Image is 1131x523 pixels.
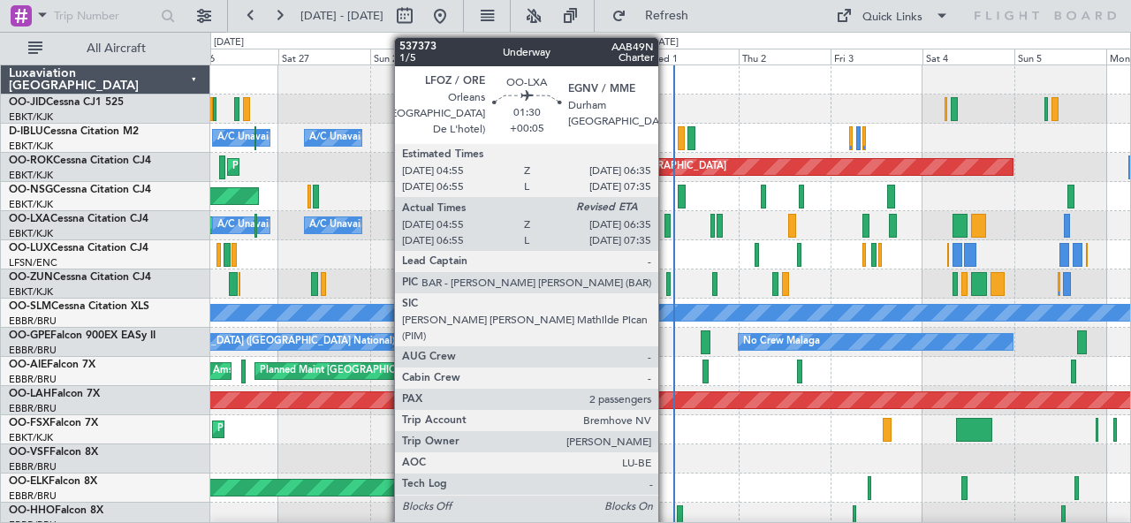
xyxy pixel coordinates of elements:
[493,95,699,122] div: Planned Maint Kortrijk-[GEOGRAPHIC_DATA]
[862,9,922,27] div: Quick Links
[649,35,679,50] div: [DATE]
[9,169,53,182] a: EBKT/KJK
[9,110,53,124] a: EBKT/KJK
[133,358,312,384] div: Unplanned Maint Amsterdam (Schiphol)
[9,214,50,224] span: OO-LXA
[9,256,57,269] a: LFSN/ENC
[9,155,53,166] span: OO-ROK
[217,125,546,151] div: A/C Unavailable [GEOGRAPHIC_DATA] ([GEOGRAPHIC_DATA] National)
[9,460,57,474] a: EBBR/BRU
[300,8,383,24] span: [DATE] - [DATE]
[9,402,57,415] a: EBBR/BRU
[9,243,50,254] span: OO-LUX
[9,447,49,458] span: OO-VSF
[46,42,186,55] span: All Aircraft
[1014,49,1106,64] div: Sun 5
[9,315,57,328] a: EBBR/BRU
[743,329,820,355] div: No Crew Malaga
[9,489,57,503] a: EBBR/BRU
[9,476,97,487] a: OO-ELKFalcon 8X
[309,212,383,239] div: A/C Unavailable
[217,212,546,239] div: A/C Unavailable [GEOGRAPHIC_DATA] ([GEOGRAPHIC_DATA] National)
[922,49,1014,64] div: Sat 4
[831,49,922,64] div: Fri 3
[9,389,51,399] span: OO-LAH
[9,330,50,341] span: OO-GPE
[217,416,423,443] div: Planned Maint Kortrijk-[GEOGRAPHIC_DATA]
[9,227,53,240] a: EBKT/KJK
[9,272,53,283] span: OO-ZUN
[603,2,710,30] button: Refresh
[9,97,46,108] span: OO-JID
[278,49,370,64] div: Sat 27
[554,49,646,64] div: Tue 30
[309,125,591,151] div: A/C Unavailable [GEOGRAPHIC_DATA]-[GEOGRAPHIC_DATA]
[9,418,98,428] a: OO-FSXFalcon 7X
[9,431,53,444] a: EBKT/KJK
[9,243,148,254] a: OO-LUXCessna Citation CJ4
[232,154,438,180] div: Planned Maint Kortrijk-[GEOGRAPHIC_DATA]
[186,49,278,64] div: Fri 26
[9,344,57,357] a: EBBR/BRU
[9,185,151,195] a: OO-NSGCessna Citation CJ4
[9,126,43,137] span: D-IBLU
[9,476,49,487] span: OO-ELK
[9,418,49,428] span: OO-FSX
[214,35,244,50] div: [DATE]
[9,505,55,516] span: OO-HHO
[9,360,95,370] a: OO-AIEFalcon 7X
[370,49,462,64] div: Sun 28
[9,97,124,108] a: OO-JIDCessna CJ1 525
[9,185,53,195] span: OO-NSG
[9,155,151,166] a: OO-ROKCessna Citation CJ4
[99,329,395,355] div: No Crew [GEOGRAPHIC_DATA] ([GEOGRAPHIC_DATA] National)
[9,389,100,399] a: OO-LAHFalcon 7X
[9,301,51,312] span: OO-SLM
[827,2,958,30] button: Quick Links
[19,34,192,63] button: All Aircraft
[54,3,156,29] input: Trip Number
[9,360,47,370] span: OO-AIE
[9,140,53,153] a: EBKT/KJK
[9,505,103,516] a: OO-HHOFalcon 8X
[9,301,149,312] a: OO-SLMCessna Citation XLS
[9,214,148,224] a: OO-LXACessna Citation CJ4
[9,126,139,137] a: D-IBLUCessna Citation M2
[9,272,151,283] a: OO-ZUNCessna Citation CJ4
[9,373,57,386] a: EBBR/BRU
[9,285,53,299] a: EBKT/KJK
[630,10,704,22] span: Refresh
[260,358,538,384] div: Planned Maint [GEOGRAPHIC_DATA] ([GEOGRAPHIC_DATA])
[9,198,53,211] a: EBKT/KJK
[462,49,554,64] div: Mon 29
[9,447,98,458] a: OO-VSFFalcon 8X
[646,49,738,64] div: Wed 1
[534,154,726,180] div: AOG Maint Kortrijk-[GEOGRAPHIC_DATA]
[739,49,831,64] div: Thu 2
[9,330,156,341] a: OO-GPEFalcon 900EX EASy II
